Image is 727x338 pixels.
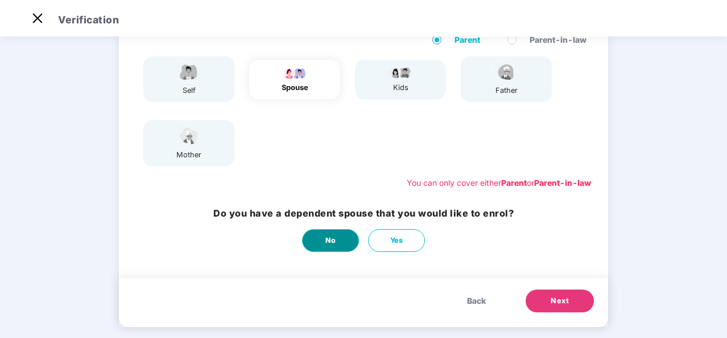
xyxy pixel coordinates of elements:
[213,206,514,221] h3: Do you have a dependent spouse that you would like to enrol?
[368,229,425,252] button: Yes
[526,290,594,312] button: Next
[407,177,591,189] div: You can only cover either or
[534,178,591,188] b: Parent-in-law
[175,62,203,82] img: svg+xml;base64,PHN2ZyBpZD0iRW1wbG95ZWVfbWFsZSIgeG1sbnM9Imh0dHA6Ly93d3cudzMub3JnLzIwMDAvc3ZnIiB3aW...
[302,229,359,252] button: No
[551,295,569,307] span: Next
[450,34,485,46] span: Parent
[386,82,415,93] div: kids
[525,34,591,46] span: Parent-in-law
[175,85,203,96] div: self
[492,62,521,82] img: svg+xml;base64,PHN2ZyBpZD0iRmF0aGVyX2ljb24iIHhtbG5zPSJodHRwOi8vd3d3LnczLm9yZy8yMDAwL3N2ZyIgeG1sbn...
[325,235,336,246] span: No
[175,126,203,146] img: svg+xml;base64,PHN2ZyB4bWxucz0iaHR0cDovL3d3dy53My5vcmcvMjAwMC9zdmciIHdpZHRoPSI1NCIgaGVpZ2h0PSIzOC...
[501,178,527,188] b: Parent
[390,235,403,246] span: Yes
[386,66,415,79] img: svg+xml;base64,PHN2ZyB4bWxucz0iaHR0cDovL3d3dy53My5vcmcvMjAwMC9zdmciIHdpZHRoPSI3OS4wMzciIGhlaWdodD...
[280,66,309,79] img: svg+xml;base64,PHN2ZyB4bWxucz0iaHR0cDovL3d3dy53My5vcmcvMjAwMC9zdmciIHdpZHRoPSI5Ny44OTciIGhlaWdodD...
[456,290,497,312] button: Back
[175,149,203,161] div: mother
[467,295,486,307] span: Back
[280,82,309,93] div: spouse
[492,85,521,96] div: father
